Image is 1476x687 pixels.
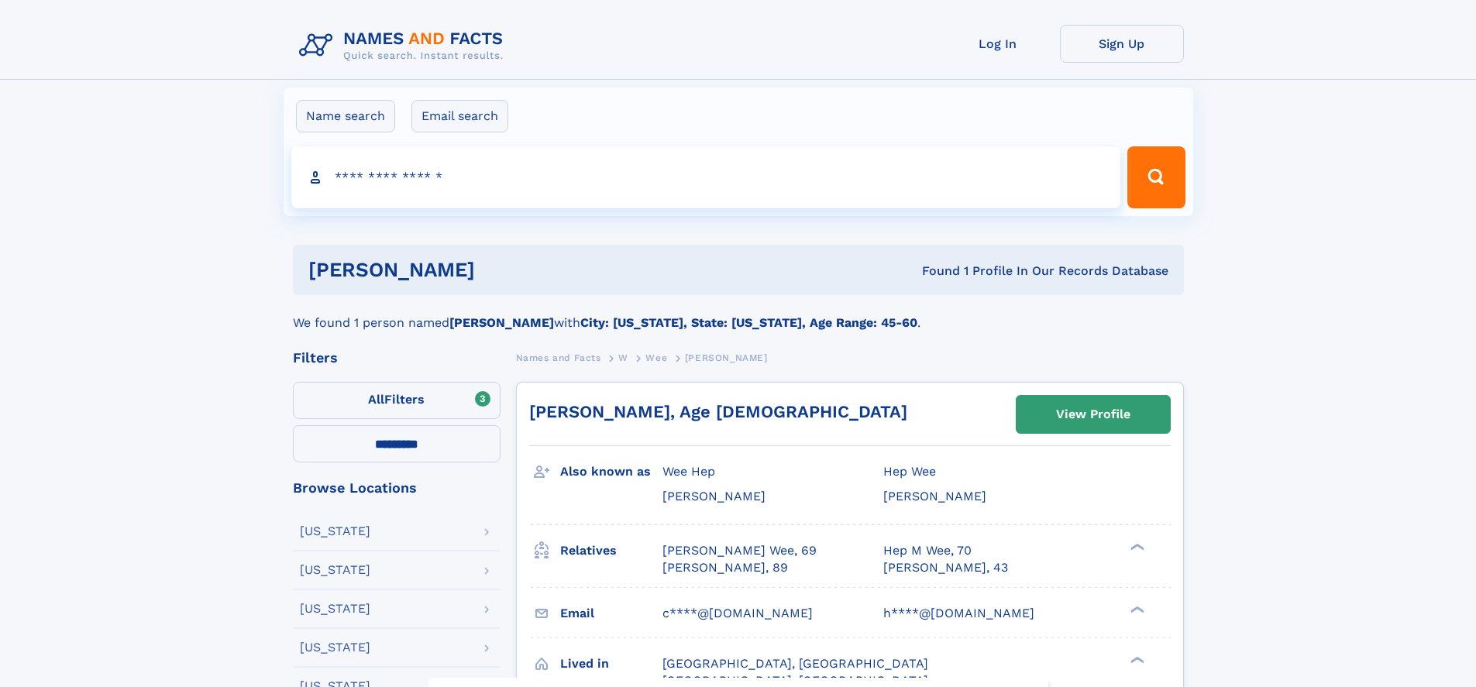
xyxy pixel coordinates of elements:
a: W [618,348,628,367]
div: Found 1 Profile In Our Records Database [698,263,1168,280]
input: search input [291,146,1121,208]
a: [PERSON_NAME], 89 [662,559,788,576]
span: Wee Hep [662,464,715,479]
div: View Profile [1056,397,1130,432]
a: Wee [645,348,667,367]
label: Email search [411,100,508,132]
label: Name search [296,100,395,132]
div: ❯ [1127,541,1145,551]
h3: Relatives [560,538,662,564]
div: [US_STATE] [300,525,370,538]
div: Browse Locations [293,481,501,495]
a: [PERSON_NAME], 43 [883,559,1008,576]
img: Logo Names and Facts [293,25,516,67]
button: Search Button [1127,146,1185,208]
b: City: [US_STATE], State: [US_STATE], Age Range: 45-60 [580,315,917,330]
a: Hep M Wee, 70 [883,542,972,559]
h3: Also known as [560,459,662,485]
label: Filters [293,382,501,419]
a: [PERSON_NAME], Age [DEMOGRAPHIC_DATA] [529,402,907,421]
a: View Profile [1017,396,1170,433]
div: ❯ [1127,654,1145,665]
span: [GEOGRAPHIC_DATA], [GEOGRAPHIC_DATA] [662,656,928,671]
h3: Email [560,600,662,627]
span: Hep Wee [883,464,936,479]
span: Wee [645,352,667,363]
h1: [PERSON_NAME] [308,260,699,280]
div: ❯ [1127,604,1145,614]
div: [US_STATE] [300,641,370,654]
span: [PERSON_NAME] [685,352,768,363]
span: [PERSON_NAME] [662,489,766,503]
b: [PERSON_NAME] [449,315,554,330]
span: W [618,352,628,363]
a: Names and Facts [516,348,601,367]
h3: Lived in [560,651,662,677]
a: Sign Up [1060,25,1184,63]
span: All [368,392,384,407]
a: [PERSON_NAME] Wee, 69 [662,542,817,559]
div: [US_STATE] [300,564,370,576]
div: [US_STATE] [300,603,370,615]
div: Filters [293,351,501,365]
div: We found 1 person named with . [293,295,1184,332]
span: [PERSON_NAME] [883,489,986,503]
a: Log In [936,25,1060,63]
